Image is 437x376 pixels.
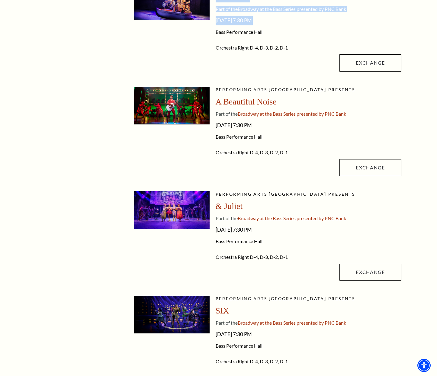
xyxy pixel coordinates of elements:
span: Part of the [216,215,238,221]
span: [DATE] 7:30 PM [216,225,401,235]
span: Bass Performance Hall [216,343,401,349]
a: Exchange [339,264,401,281]
span: D-4, D-3, D-2, D-1 [250,45,288,50]
a: Exchange [339,54,401,71]
span: D-4, D-3, D-2, D-1 [250,358,288,364]
span: Orchestra Right [216,358,249,364]
span: & Juliet [216,201,243,211]
span: SIX [216,306,229,315]
span: Performing Arts [GEOGRAPHIC_DATA] presents [216,296,355,301]
span: A Beautiful Noise [216,97,277,106]
span: Orchestra Right [216,254,249,260]
img: A vibrant stage scene from a musical featuring performers in colorful costumes, with a backdrop d... [134,191,210,229]
span: Broadway at the Bass Series presented by PNC Bank [238,215,346,221]
span: D-4, D-3, D-2, D-1 [250,254,288,260]
span: [DATE] 7:30 PM [216,121,401,130]
a: Exchange [339,159,401,176]
div: Accessibility Menu [417,359,431,372]
span: [DATE] 7:30 PM [216,16,401,25]
span: Broadway at the Bass Series presented by PNC Bank [238,111,346,117]
span: Orchestra Right [216,149,249,155]
span: Part of the [216,320,238,326]
span: Part of the [216,111,238,117]
span: Bass Performance Hall [216,134,401,140]
span: Bass Performance Hall [216,29,401,35]
span: Performing Arts [GEOGRAPHIC_DATA] presents [216,87,355,92]
span: Orchestra Right [216,45,249,50]
span: D-4, D-3, D-2, D-1 [250,149,288,155]
span: Broadway at the Bass Series presented by PNC Bank [238,320,346,326]
span: Broadway at the Bass Series presented by PNC Bank [238,6,346,12]
img: A vibrant stage performance featuring six women in colorful, embellished costumes, singing and da... [134,296,210,333]
span: Bass Performance Hall [216,238,401,244]
span: [DATE] 7:30 PM [216,329,401,339]
img: abn-pdp_desktop-1600x800.jpg [134,87,210,124]
span: Performing Arts [GEOGRAPHIC_DATA] presents [216,191,355,197]
span: Part of the [216,6,238,12]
